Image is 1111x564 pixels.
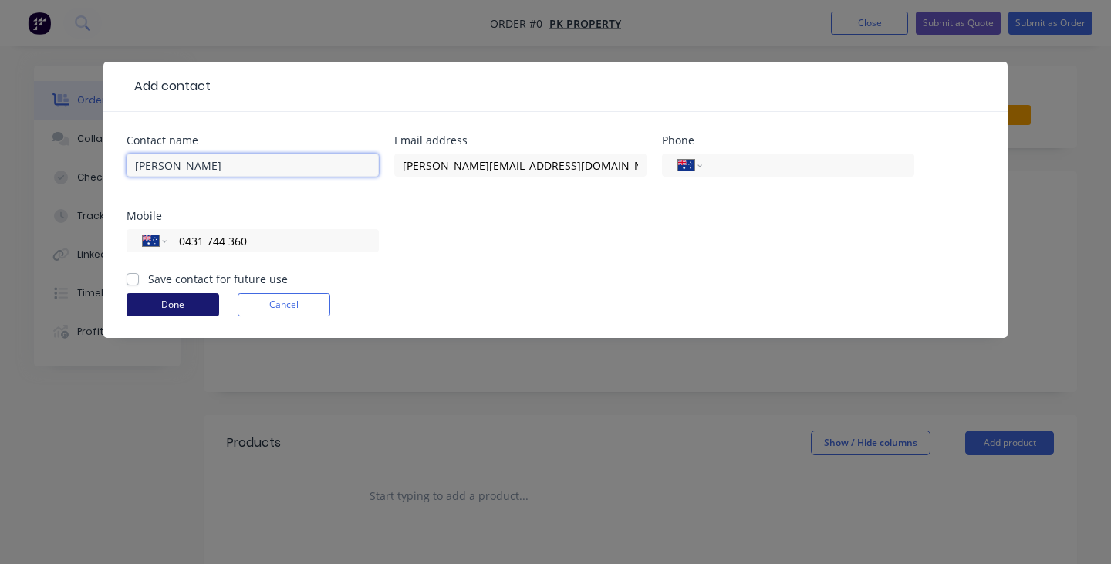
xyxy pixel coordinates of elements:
[127,135,379,146] div: Contact name
[127,77,211,96] div: Add contact
[238,293,330,316] button: Cancel
[148,271,288,287] label: Save contact for future use
[127,293,219,316] button: Done
[127,211,379,221] div: Mobile
[662,135,914,146] div: Phone
[394,135,647,146] div: Email address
